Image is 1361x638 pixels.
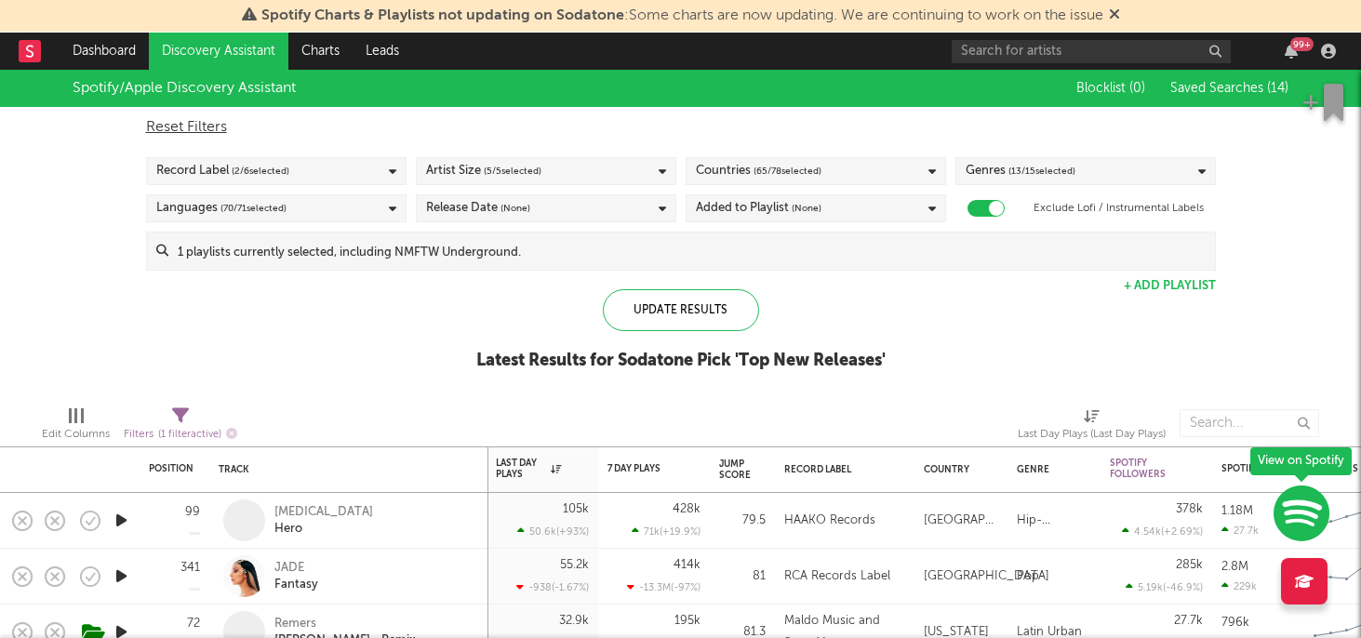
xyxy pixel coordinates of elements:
span: (None) [500,197,530,219]
div: Latest Results for Sodatone Pick ' Top New Releases ' [476,350,886,372]
div: 105k [563,503,589,515]
label: Exclude Lofi / Instrumental Labels [1034,197,1204,219]
div: Spotify Monthly Listeners [1221,463,1361,474]
div: 414k [674,559,701,571]
div: 195k [674,615,701,627]
div: Jump Score [719,459,751,481]
div: Spotify Followers [1110,458,1175,480]
span: Dismiss [1109,8,1120,23]
div: Country [924,464,989,475]
div: 796k [1221,617,1249,629]
div: Pop [1017,565,1039,588]
div: View on Spotify [1250,447,1352,475]
div: Artist Size [426,160,541,182]
button: 99+ [1285,44,1298,59]
div: Release Date [426,197,530,219]
span: ( 0 ) [1129,82,1145,95]
div: Countries [696,160,821,182]
div: [GEOGRAPHIC_DATA] [924,510,998,532]
input: Search for artists [952,40,1231,63]
div: Last Day Plays (Last Day Plays) [1018,423,1166,445]
div: Update Results [603,289,759,331]
div: Last Day Plays (Last Day Plays) [1018,400,1166,454]
span: ( 70 / 71 selected) [220,197,287,219]
input: Search... [1180,409,1319,437]
div: 81 [719,565,766,588]
div: 55.2k [560,559,589,571]
div: Spotify/Apple Discovery Assistant [73,77,296,100]
div: Genres [966,160,1075,182]
div: Hero [274,521,373,538]
div: Reset Filters [146,116,1216,139]
div: Record Label [156,160,289,182]
a: Leads [353,33,412,70]
div: 285k [1176,559,1203,571]
div: 378k [1176,503,1203,515]
div: Record Label [784,464,896,475]
a: JADEFantasy [274,560,318,593]
div: 71k ( +19.9 % ) [632,525,701,538]
div: 27.7k [1174,615,1203,627]
span: (None) [792,197,821,219]
a: Discovery Assistant [149,33,288,70]
div: 79.5 [719,510,766,532]
div: -13.3M ( -97 % ) [627,581,701,593]
div: Edit Columns [42,423,110,445]
div: 50.6k ( +93 % ) [517,525,589,538]
button: Saved Searches (14) [1165,81,1288,96]
span: ( 2 / 6 selected) [232,160,289,182]
div: 99 + [1290,37,1314,51]
div: Languages [156,197,287,219]
span: Saved Searches [1170,82,1288,95]
span: ( 65 / 78 selected) [754,160,821,182]
div: Edit Columns [42,400,110,454]
div: -938 ( -1.67 % ) [516,581,589,593]
input: 1 playlists currently selected, including NMFTW Underground. [168,233,1215,270]
div: Hip-Hop/Rap [1017,510,1091,532]
button: + Add Playlist [1124,280,1216,292]
a: Dashboard [60,33,149,70]
span: Blocklist [1076,82,1145,95]
div: 428k [673,503,701,515]
div: Position [149,463,193,474]
div: RCA Records Label [784,565,890,588]
div: Filters(1 filter active) [124,400,237,454]
div: Fantasy [274,577,318,593]
div: Last Day Plays [496,458,561,480]
a: [MEDICAL_DATA]Hero [274,504,373,538]
span: Spotify Charts & Playlists not updating on Sodatone [261,8,624,23]
div: Filters [124,423,237,446]
span: ( 5 / 5 selected) [484,160,541,182]
div: Genre [1017,464,1082,475]
div: 7 Day Plays [607,463,673,474]
div: 341 [180,562,200,574]
div: 4.54k ( +2.69 % ) [1122,525,1203,538]
div: HAAKO Records [784,510,875,532]
div: 1.18M [1221,505,1253,517]
div: JADE [274,560,318,577]
div: 99 [185,506,200,518]
div: 2.8M [1221,561,1248,573]
span: ( 13 / 15 selected) [1008,160,1075,182]
div: 32.9k [559,615,589,627]
div: 72 [187,618,200,630]
div: [GEOGRAPHIC_DATA] [924,565,1049,588]
div: 27.7k [1221,525,1259,537]
div: [MEDICAL_DATA] [274,504,373,521]
span: ( 1 filter active) [158,430,221,440]
span: : Some charts are now updating. We are continuing to work on the issue [261,8,1103,23]
span: ( 14 ) [1267,82,1288,95]
div: Remers [274,616,416,632]
a: Charts [288,33,353,70]
div: 5.19k ( -46.9 % ) [1126,581,1203,593]
div: Track [219,464,470,475]
div: Added to Playlist [696,197,821,219]
div: 229k [1221,580,1257,592]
